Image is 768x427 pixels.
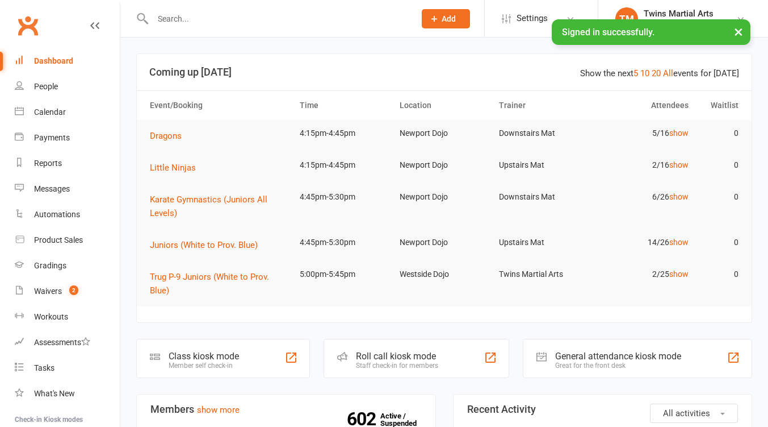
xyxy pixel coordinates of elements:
[580,67,739,80] div: Show the next events for [DATE]
[669,160,689,169] a: show
[149,67,739,78] h3: Coming up [DATE]
[395,91,494,120] th: Location
[34,107,66,117] div: Calendar
[150,131,182,141] span: Dragons
[15,355,120,381] a: Tasks
[34,261,66,270] div: Gradings
[150,240,258,250] span: Juniors (White to Prov. Blue)
[669,270,689,279] a: show
[34,287,62,296] div: Waivers
[295,261,395,288] td: 5:00pm-5:45pm
[34,133,70,142] div: Payments
[694,261,744,288] td: 0
[517,6,548,31] span: Settings
[395,152,494,179] td: Newport Dojo
[150,404,422,415] h3: Members
[494,229,594,256] td: Upstairs Mat
[169,351,239,362] div: Class kiosk mode
[356,362,438,370] div: Staff check-in for members
[15,74,120,100] a: People
[15,381,120,407] a: What's New
[14,11,42,40] a: Clubworx
[34,389,75,398] div: What's New
[694,120,744,147] td: 0
[15,48,120,74] a: Dashboard
[15,100,120,125] a: Calendar
[149,11,407,27] input: Search...
[644,9,714,19] div: Twins Martial Arts
[197,405,240,415] a: show more
[494,91,594,120] th: Trainer
[150,270,289,297] button: Trug P-9 Juniors (White to Prov. Blue)
[422,9,470,28] button: Add
[15,330,120,355] a: Assessments
[594,229,694,256] td: 14/26
[15,253,120,279] a: Gradings
[644,19,714,29] div: Twins Martial Arts
[150,238,266,252] button: Juniors (White to Prov. Blue)
[669,128,689,138] a: show
[34,82,58,91] div: People
[728,19,749,44] button: ×
[395,261,494,288] td: Westside Dojo
[150,272,269,296] span: Trug P-9 Juniors (White to Prov. Blue)
[34,159,62,168] div: Reports
[694,91,744,120] th: Waitlist
[34,235,83,244] div: Product Sales
[652,68,661,78] a: 20
[615,7,638,30] div: TM
[295,229,395,256] td: 4:45pm-5:30pm
[145,91,295,120] th: Event/Booking
[34,363,54,372] div: Tasks
[15,279,120,304] a: Waivers 2
[15,304,120,330] a: Workouts
[494,120,594,147] td: Downstairs Mat
[15,125,120,151] a: Payments
[34,312,68,321] div: Workouts
[150,163,196,173] span: Little Ninjas
[494,152,594,179] td: Upstairs Mat
[650,404,738,423] button: All activities
[663,68,673,78] a: All
[395,184,494,210] td: Newport Dojo
[594,184,694,210] td: 6/26
[494,261,594,288] td: Twins Martial Arts
[69,285,78,295] span: 2
[295,184,395,210] td: 4:45pm-5:30pm
[594,152,694,179] td: 2/16
[594,91,694,120] th: Attendees
[150,193,289,220] button: Karate Gymnastics (Juniors All Levels)
[694,184,744,210] td: 0
[669,238,689,247] a: show
[34,56,73,65] div: Dashboard
[694,152,744,179] td: 0
[295,91,395,120] th: Time
[34,210,80,219] div: Automations
[467,404,738,415] h3: Recent Activity
[295,152,395,179] td: 4:15pm-4:45pm
[633,68,638,78] a: 5
[555,351,681,362] div: General attendance kiosk mode
[169,362,239,370] div: Member self check-in
[562,27,654,38] span: Signed in successfully.
[15,151,120,176] a: Reports
[555,362,681,370] div: Great for the front desk
[150,194,267,218] span: Karate Gymnastics (Juniors All Levels)
[150,161,204,175] button: Little Ninjas
[356,351,438,362] div: Roll call kiosk mode
[15,176,120,202] a: Messages
[694,229,744,256] td: 0
[34,184,70,193] div: Messages
[494,184,594,210] td: Downstairs Mat
[663,408,710,418] span: All activities
[640,68,649,78] a: 10
[295,120,395,147] td: 4:15pm-4:45pm
[150,129,190,143] button: Dragons
[669,192,689,201] a: show
[594,120,694,147] td: 5/16
[395,229,494,256] td: Newport Dojo
[395,120,494,147] td: Newport Dojo
[594,261,694,288] td: 2/25
[15,227,120,253] a: Product Sales
[15,202,120,227] a: Automations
